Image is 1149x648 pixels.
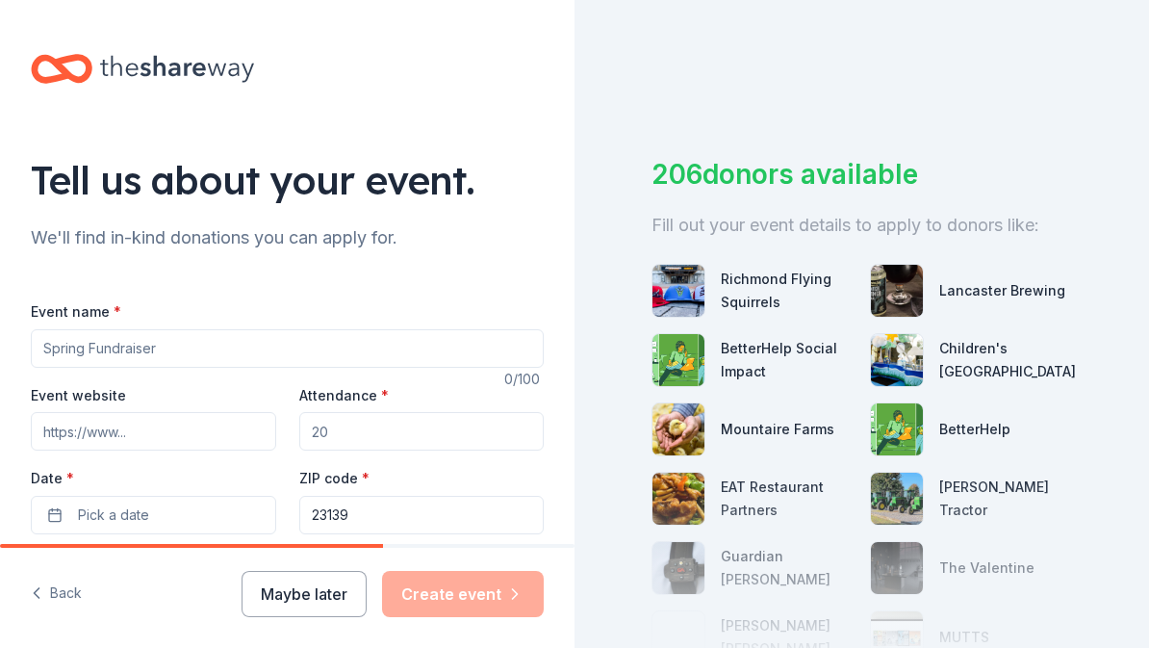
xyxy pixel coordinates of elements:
[242,571,367,617] button: Maybe later
[299,469,370,488] label: ZIP code
[939,418,1010,441] div: BetterHelp
[31,386,126,405] label: Event website
[31,469,276,488] label: Date
[871,265,923,317] img: photo for Lancaster Brewing
[652,403,704,455] img: photo for Mountaire Farms
[721,418,834,441] div: Mountaire Farms
[652,334,704,386] img: photo for BetterHelp Social Impact
[31,153,544,207] div: Tell us about your event.
[31,574,82,614] button: Back
[651,210,1072,241] div: Fill out your event details to apply to donors like:
[504,368,544,391] div: 0 /100
[31,329,544,368] input: Spring Fundraiser
[299,412,545,451] input: 20
[939,279,1065,302] div: Lancaster Brewing
[31,302,121,322] label: Event name
[871,403,923,455] img: photo for BetterHelp
[721,268,855,314] div: Richmond Flying Squirrels
[299,496,545,534] input: 12345 (U.S. only)
[31,222,544,253] div: We'll find in-kind donations you can apply for.
[78,504,149,527] span: Pick a date
[299,386,389,405] label: Attendance
[652,265,704,317] img: photo for Richmond Flying Squirrels
[871,334,923,386] img: photo for Children's Museum of Richmond
[939,337,1076,383] div: Children's [GEOGRAPHIC_DATA]
[721,337,855,383] div: BetterHelp Social Impact
[31,496,276,534] button: Pick a date
[651,154,1072,194] div: 206 donors available
[31,412,276,451] input: https://www...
